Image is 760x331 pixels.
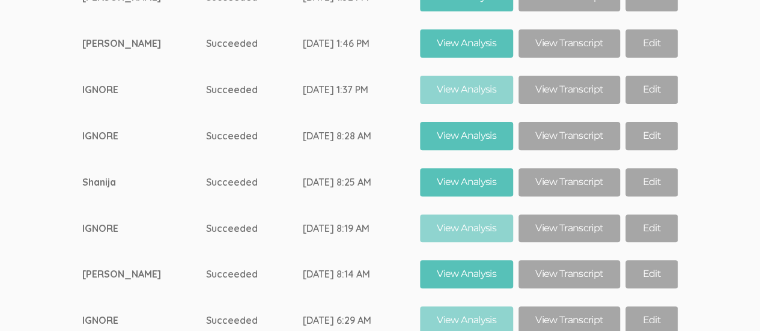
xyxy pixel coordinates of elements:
[518,29,620,58] a: View Transcript
[625,260,677,288] a: Edit
[303,67,420,113] td: [DATE] 1:37 PM
[82,159,206,205] td: Shanija
[206,113,303,159] td: Succeeded
[518,260,620,288] a: View Transcript
[82,67,206,113] td: IGNORE
[206,20,303,67] td: Succeeded
[700,273,760,331] iframe: Chat Widget
[420,168,513,196] a: View Analysis
[420,29,513,58] a: View Analysis
[420,122,513,150] a: View Analysis
[625,214,677,243] a: Edit
[518,122,620,150] a: View Transcript
[625,168,677,196] a: Edit
[303,20,420,67] td: [DATE] 1:46 PM
[625,76,677,104] a: Edit
[82,20,206,67] td: [PERSON_NAME]
[518,76,620,104] a: View Transcript
[420,76,513,104] a: View Analysis
[206,67,303,113] td: Succeeded
[625,122,677,150] a: Edit
[303,205,420,252] td: [DATE] 8:19 AM
[625,29,677,58] a: Edit
[82,113,206,159] td: IGNORE
[82,251,206,297] td: [PERSON_NAME]
[82,205,206,252] td: IGNORE
[206,205,303,252] td: Succeeded
[420,260,513,288] a: View Analysis
[303,113,420,159] td: [DATE] 8:28 AM
[518,214,620,243] a: View Transcript
[303,251,420,297] td: [DATE] 8:14 AM
[303,159,420,205] td: [DATE] 8:25 AM
[206,251,303,297] td: Succeeded
[206,159,303,205] td: Succeeded
[518,168,620,196] a: View Transcript
[420,214,513,243] a: View Analysis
